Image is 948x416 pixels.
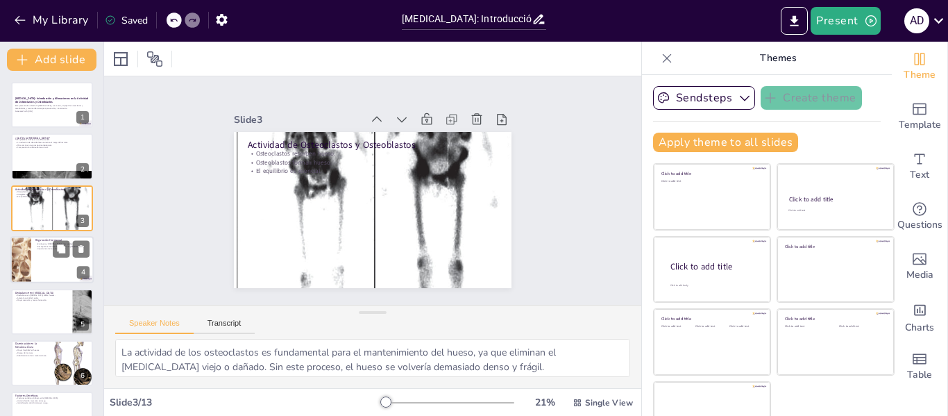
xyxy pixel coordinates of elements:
button: Create theme [761,86,862,110]
div: Add a table [892,342,947,392]
p: Mayor resorción y menor formación. [15,299,69,301]
button: Present [811,7,880,35]
p: Más común en mujeres postmenopáusicas. [15,144,89,147]
div: Click to add text [788,209,881,213]
p: Riesgo de fracturas. [15,351,48,354]
button: Duplicate Slide [53,241,69,258]
div: Change the overall theme [892,42,947,92]
p: Desbalance en [MEDICAL_DATA] [15,290,69,294]
span: Charts [905,320,934,335]
p: Mayor fragilidad en huesos. [15,349,48,352]
button: Export to PowerPoint [781,7,808,35]
p: Estrógeno y [MEDICAL_DATA] son cruciales. [35,242,90,245]
div: 5 [76,318,89,331]
div: 2 [76,163,89,176]
p: Osteoblastos forman hueso. [15,193,89,196]
div: 4 [10,236,94,283]
p: Desbalance en [MEDICAL_DATA] afecta huesos. [15,294,69,297]
p: Desequilibrio hormonal contribuye a la [MEDICAL_DATA]. [35,245,90,248]
div: Click to add text [729,325,761,328]
p: Actividad de Osteoclastos y Osteoblastos [15,188,89,192]
div: Add text boxes [892,142,947,192]
button: Speaker Notes [115,319,194,334]
input: Insert title [402,9,532,29]
span: Media [906,267,933,283]
div: Get real-time input from your audience [892,192,947,242]
p: Debilitamiento de la mecánica ósea. [15,354,48,357]
div: 21 % [528,396,561,409]
p: Themes [678,42,878,75]
div: Click to add title [785,243,884,249]
div: Add ready made slides [892,92,947,142]
div: Click to add title [661,316,761,322]
p: Osteoclastos resorben hueso. [248,149,498,158]
span: Questions [897,217,942,233]
p: Osteoclastos resorben hueso. [15,190,89,193]
div: 5 [11,289,93,335]
p: Factores genéticos influyen en la [MEDICAL_DATA]. [15,397,89,400]
p: La [MEDICAL_DATA] es una enfermedad. [15,138,89,141]
button: A D [904,7,929,35]
div: 2 [11,133,93,179]
p: Comprender la enfermedad es crucial. [15,146,89,149]
div: Click to add text [785,325,829,328]
p: El equilibrio es esencial. [15,196,89,199]
div: Click to add title [789,195,881,203]
div: Add images, graphics, shapes or video [892,242,947,292]
div: 3 [76,215,89,227]
span: Text [910,167,929,183]
div: Saved [105,14,148,27]
div: Click to add text [661,325,693,328]
p: La reducción de densidad ósea aumenta el riesgo de fracturas. [15,141,89,144]
p: Actividad de Osteoclastos y Osteoblastos [248,138,498,151]
div: Layout [110,48,132,70]
button: Add slide [7,49,96,71]
span: Theme [904,67,936,83]
strong: [MEDICAL_DATA]: Introducción y Alteraciones en la Actividad de Osteoclastos y Osteoblastos [15,97,88,104]
p: Factores Genéticos [15,394,89,398]
span: Position [146,51,163,67]
div: Slide 3 [234,113,362,126]
div: A D [904,8,929,33]
div: Click to add text [839,325,883,328]
p: Disminución en la Mecánica Ósea [15,342,48,349]
button: Apply theme to all slides [653,133,798,152]
p: Osteoblastos forman hueso. [248,158,498,167]
p: Historia familiar aumenta el riesgo. [15,399,89,402]
div: Click to add body [670,284,758,288]
p: Afecta la actividad celular. [15,297,69,299]
p: Esta presentación aborda la [MEDICAL_DATA], sus causas, el papel de osteoclastos y osteoblastos, ... [15,105,89,110]
button: Delete Slide [73,241,90,258]
span: Table [907,367,932,383]
div: 1 [11,82,93,128]
div: 3 [11,185,93,231]
div: Click to add title [661,171,761,176]
p: Identificación de individuos en riesgo. [15,402,89,405]
div: Click to add text [695,325,727,328]
textarea: La actividad de los osteoclastos es fundamental para el mantenimiento del hueso, ya que eliminan ... [115,339,630,377]
div: 4 [77,267,90,279]
button: Transcript [194,319,255,334]
p: El equilibrio es esencial. [248,167,498,175]
p: ¿Qué es la [MEDICAL_DATA]? [15,135,89,140]
button: My Library [10,9,94,31]
div: 6 [11,340,93,386]
p: Importancia de la salud hormonal. [35,248,90,251]
div: 6 [76,369,89,382]
div: Click to add title [785,316,884,322]
div: Click to add title [670,261,759,273]
span: Template [899,117,941,133]
div: Slide 3 / 13 [110,396,381,409]
div: 1 [76,111,89,124]
p: Regulación Hormonal [35,238,90,242]
div: Add charts and graphs [892,292,947,342]
span: Single View [585,397,633,408]
button: Sendsteps [653,86,755,110]
p: Generated with [URL] [15,110,89,113]
div: Click to add text [661,180,761,183]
